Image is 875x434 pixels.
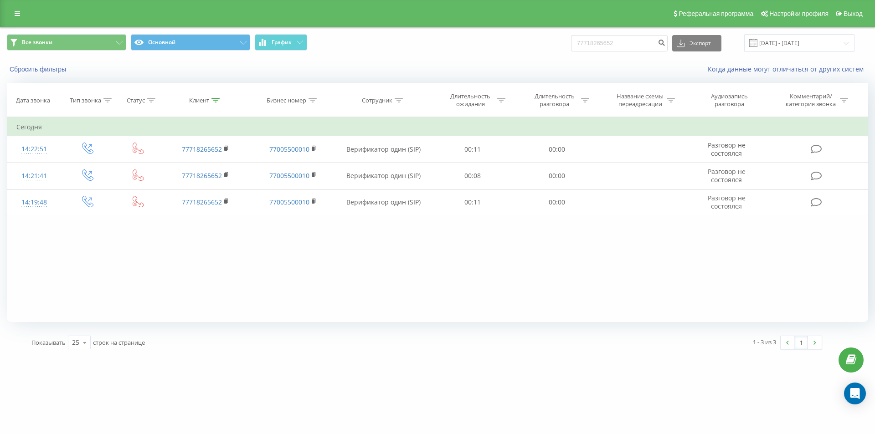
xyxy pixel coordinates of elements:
[72,338,79,347] div: 25
[515,136,598,163] td: 00:00
[16,140,52,158] div: 14:22:51
[16,167,52,185] div: 14:21:41
[515,163,598,189] td: 00:00
[530,92,579,108] div: Длительность разговора
[708,194,746,210] span: Разговор не состоялся
[269,171,309,180] a: 77005500010
[131,34,250,51] button: Основной
[16,97,50,104] div: Дата звонка
[189,97,209,104] div: Клиент
[753,337,776,347] div: 1 - 3 из 3
[700,92,759,108] div: Аудиозапись разговора
[844,10,863,17] span: Выход
[431,189,515,215] td: 00:11
[679,10,753,17] span: Реферальная программа
[93,338,145,347] span: строк на странице
[255,34,307,51] button: График
[336,189,431,215] td: Верификатор один (SIP)
[269,198,309,206] a: 77005500010
[127,97,145,104] div: Статус
[708,141,746,158] span: Разговор не состоялся
[70,97,101,104] div: Тип звонка
[362,97,392,104] div: Сотрудник
[7,65,71,73] button: Сбросить фильтры
[182,145,222,153] a: 77718265652
[769,10,829,17] span: Настройки профиля
[336,136,431,163] td: Верификатор один (SIP)
[16,194,52,211] div: 14:19:48
[708,167,746,184] span: Разговор не состоялся
[571,35,668,51] input: Поиск по номеру
[269,145,309,153] a: 77005500010
[672,35,721,51] button: Экспорт
[844,383,866,404] div: Open Intercom Messenger
[515,189,598,215] td: 00:00
[31,338,66,347] span: Показывать
[267,97,306,104] div: Бизнес номер
[182,171,222,180] a: 77718265652
[708,65,868,73] a: Когда данные могут отличаться от других систем
[336,163,431,189] td: Верификатор один (SIP)
[446,92,495,108] div: Длительность ожидания
[7,34,126,51] button: Все звонки
[22,39,52,46] span: Все звонки
[784,92,838,108] div: Комментарий/категория звонка
[182,198,222,206] a: 77718265652
[431,163,515,189] td: 00:08
[616,92,664,108] div: Название схемы переадресации
[7,118,868,136] td: Сегодня
[794,336,808,349] a: 1
[272,39,292,46] span: График
[431,136,515,163] td: 00:11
